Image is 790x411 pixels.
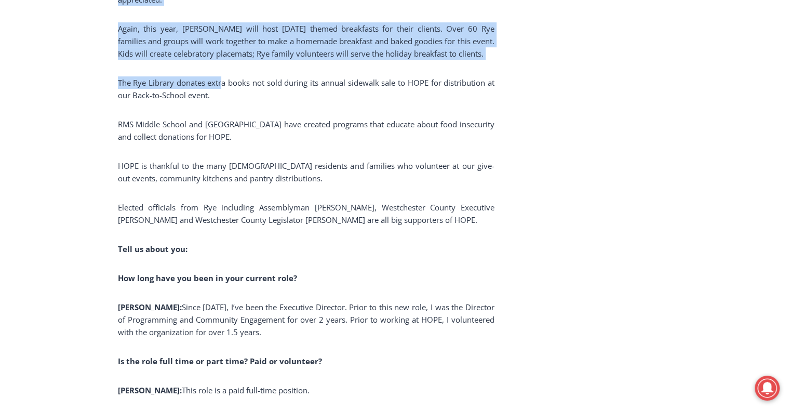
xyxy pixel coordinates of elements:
[118,244,188,254] b: Tell us about you:
[109,29,145,96] div: Two by Two Animal Haven & The Nature Company: The Wild World of Animals
[121,98,126,109] div: 6
[118,202,494,225] span: Elected officials from Rye including Assemblyman [PERSON_NAME], Westchester County Executive [PER...
[118,161,494,183] span: HOPE is thankful to the many [DEMOGRAPHIC_DATA] residents and families who volunteer at our give-...
[118,302,182,312] b: [PERSON_NAME]:
[182,385,310,395] span: This role is a paid full-time position.
[118,302,494,337] span: Since [DATE], I’ve been the Executive Director. Prior to this new role, I was the Director of Pro...
[262,1,491,101] div: "At the 10am stand-up meeting, each intern gets a chance to take [PERSON_NAME] and the other inte...
[109,98,113,109] div: 6
[1,103,150,129] a: [PERSON_NAME] Read Sanctuary Fall Fest: [DATE]
[118,356,322,366] b: Is the role full time or part time? Paid or volunteer?
[118,23,494,59] span: Again, this year, [PERSON_NAME] will host [DATE] themed breakfasts for their clients. Over 60 Rye...
[116,98,118,109] div: /
[118,385,182,395] b: [PERSON_NAME]:
[118,77,494,100] span: The Rye Library donates extra books not sold during its annual sidewalk sale to HOPE for distribu...
[250,101,503,129] a: Intern @ [DOMAIN_NAME]
[118,119,494,142] span: RMS Middle School and [GEOGRAPHIC_DATA] have created programs that educate about food insecurity ...
[8,104,133,128] h4: [PERSON_NAME] Read Sanctuary Fall Fest: [DATE]
[272,103,481,127] span: Intern @ [DOMAIN_NAME]
[118,273,297,283] b: How long have you been in your current role?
